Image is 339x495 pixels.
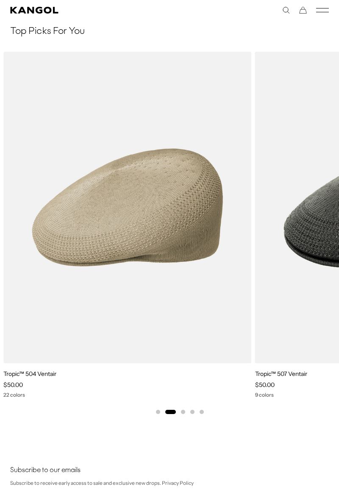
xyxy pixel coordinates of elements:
summary: Search here [282,6,290,14]
h3: Top Picks For You [10,25,329,38]
a: Tropic™ 504 Ventair [3,370,56,378]
h4: Subscribe to our emails [10,466,329,475]
button: Go to slide 4 [190,410,195,414]
p: Subscribe to receive early access to sale and exclusive new drops. Privacy Policy [10,478,329,488]
span: $50.00 [3,381,23,389]
span: $50.00 [255,381,275,389]
button: Mobile Menu [316,6,329,14]
a: Tropic™ 507 Ventair [255,370,307,378]
button: Go to slide 3 [181,410,185,414]
button: Go to slide 5 [200,410,204,414]
img: Tropic™ 504 Ventair [3,52,252,363]
button: Go to slide 2 [165,410,176,414]
button: Go to slide 1 [156,410,160,414]
div: 22 colors [3,392,252,398]
button: Cart [299,6,307,14]
a: Kangol [10,7,169,14]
